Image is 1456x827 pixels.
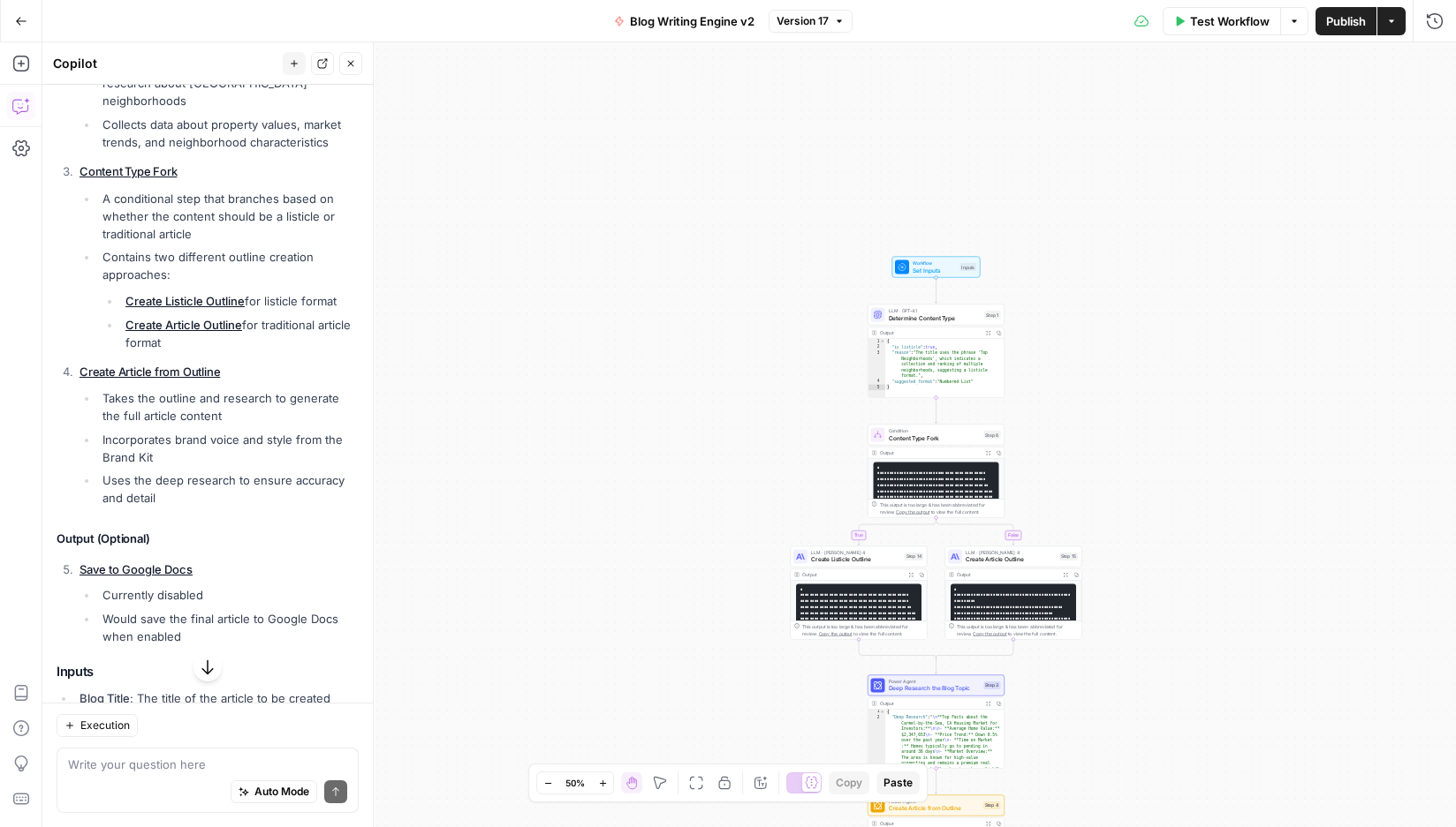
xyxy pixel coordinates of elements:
[957,571,1058,578] div: Output
[889,678,981,685] span: Power Agent
[889,313,982,322] span: Determine Content Type
[75,689,359,707] li: : The title of the article to be created
[880,339,884,344] span: Toggle code folding, rows 1 through 5
[98,610,359,645] li: Would save the final article to Google Docs when enabled
[983,431,1000,439] div: Step 6
[98,190,359,243] li: A conditional step that branches based on whether the content should be a listicle or traditional...
[125,318,242,332] a: Create Article Outline
[858,517,937,545] g: Edge from step_6 to step_14
[80,562,193,576] a: Save to Google Docs
[125,294,245,308] a: Create Listicle Outline
[1316,7,1376,35] button: Publish
[836,775,862,791] span: Copy
[80,691,130,705] strong: Blog Title
[231,780,317,803] button: Auto Mode
[889,684,981,693] span: Deep Research the Blog Topic
[935,398,937,424] g: Edge from step_1 to step_6
[966,549,1056,556] span: LLM · [PERSON_NAME] 4
[868,709,885,714] div: 1
[889,804,980,813] span: Create Article from Outline
[98,248,359,350] li: Contains two different outline creation approaches:
[868,344,885,350] div: 2
[630,12,755,30] span: Blog Writing Engine v2
[880,820,981,827] div: Output
[868,350,885,379] div: 3
[880,449,981,456] div: Output
[802,623,923,637] div: This output is too large & has been abbreviated for review. to view the full content.
[98,471,359,507] li: Uses the deep research to ensure accuracy and detail
[811,549,900,556] span: LLM · [PERSON_NAME] 4
[983,801,1000,809] div: Step 4
[883,775,913,791] span: Paste
[1059,553,1078,560] div: Step 15
[913,266,956,274] span: Set Inputs
[121,316,359,351] li: for traditional article format
[935,658,937,673] g: Edge from step_6-conditional-end to step_3
[880,700,981,707] div: Output
[876,771,920,794] button: Paste
[957,623,1078,637] div: This output is too large & has been abbreviated for review. to view the full content.
[868,674,1005,768] div: Power AgentDeep Research the Blog TopicStep 3Output{ "Deep Research":"\n**Top Facts about the Car...
[80,365,220,379] a: Create Article from Outline
[1163,7,1280,35] button: Test Workflow
[905,553,923,560] div: Step 14
[53,55,277,72] div: Copilot
[983,681,1000,689] div: Step 3
[973,631,1006,636] span: Copy the output
[889,798,980,805] span: Power Agent
[889,433,981,442] span: Content Type Fork
[98,431,359,466] li: Incorporates brand voice and style from the Brand Kit
[984,311,1000,319] div: Step 1
[935,278,937,304] g: Edge from start to step_1
[565,776,585,790] span: 50%
[98,116,359,151] li: Collects data about property values, market trends, and neighborhood characteristics
[913,259,956,267] span: Workflow
[57,530,359,548] h4: Output (Optional)
[880,329,981,336] div: Output
[769,10,853,33] button: Version 17
[829,771,869,794] button: Copy
[880,709,884,714] span: Toggle code folding, rows 1 through 3
[889,307,982,314] span: LLM · GPT-4.1
[966,555,1056,564] span: Create Article Outline
[98,586,359,604] li: Currently disabled
[868,304,1005,398] div: LLM · GPT-4.1Determine Content TypeStep 1Output{ "is_listicle":true, "reason":"The title uses the...
[802,571,903,578] div: Output
[57,714,138,737] button: Execution
[121,292,359,310] li: for listicle format
[1190,12,1270,30] span: Test Workflow
[880,501,1001,515] div: This output is too large & has been abbreviated for review. to view the full content.
[868,385,885,390] div: 5
[80,164,177,178] a: Content Type Fork
[937,639,1013,659] g: Edge from step_15 to step_6-conditional-end
[98,389,359,425] li: Takes the outline and research to generate the full article content
[896,509,929,515] span: Copy the output
[868,379,885,384] div: 4
[811,555,900,564] span: Create Listicle Outline
[868,339,885,344] div: 1
[937,517,1015,545] g: Edge from step_6 to step_15
[603,7,765,35] button: Blog Writing Engine v2
[819,631,853,636] span: Copy the output
[868,257,1005,278] div: WorkflowSet InputsInputs
[935,768,937,793] g: Edge from step_3 to step_4
[80,718,130,733] span: Execution
[889,427,981,434] span: Condition
[57,664,359,680] h3: Inputs
[777,13,829,29] span: Version 17
[254,784,309,800] span: Auto Mode
[1326,12,1366,30] span: Publish
[859,639,936,659] g: Edge from step_14 to step_6-conditional-end
[959,263,975,271] div: Inputs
